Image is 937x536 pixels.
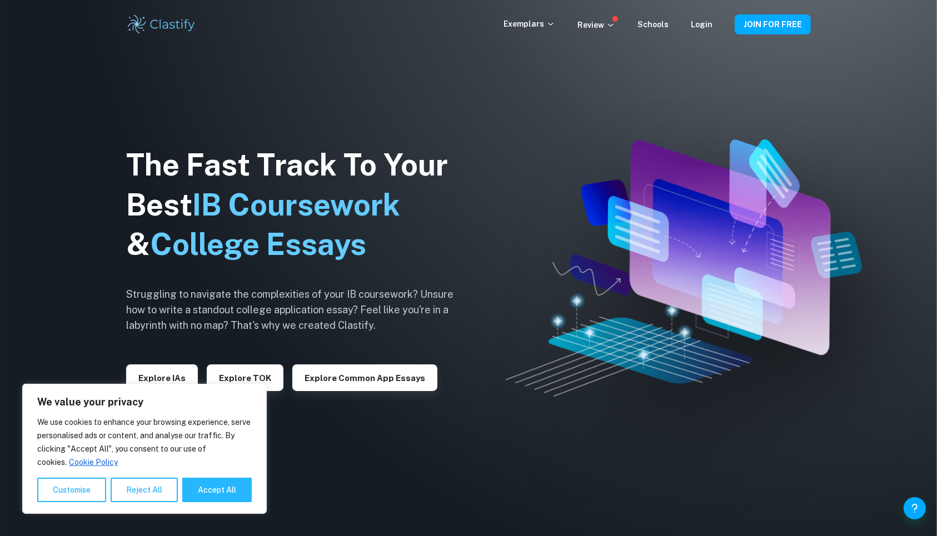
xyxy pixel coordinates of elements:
button: Accept All [182,478,252,502]
img: Clastify logo [126,13,197,36]
button: Explore TOK [207,364,283,391]
button: Explore IAs [126,364,198,391]
button: Help and Feedback [904,497,926,519]
a: Schools [637,20,669,29]
h6: Struggling to navigate the complexities of your IB coursework? Unsure how to write a standout col... [126,287,471,333]
button: Customise [37,478,106,502]
span: IB Coursework [192,187,400,222]
p: We value your privacy [37,395,252,409]
h1: The Fast Track To Your Best & [126,145,471,265]
button: Reject All [111,478,178,502]
p: Exemplars [504,18,555,30]
button: JOIN FOR FREE [735,14,811,34]
a: Explore IAs [126,372,198,383]
a: Login [691,20,712,29]
img: Clastify hero [506,139,862,397]
a: Explore Common App essays [292,372,437,383]
div: We value your privacy [22,384,267,514]
a: Cookie Policy [68,457,118,467]
p: Review [577,19,615,31]
a: Explore TOK [207,372,283,383]
span: College Essays [150,227,366,262]
p: We use cookies to enhance your browsing experience, serve personalised ads or content, and analys... [37,415,252,469]
button: Explore Common App essays [292,364,437,391]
